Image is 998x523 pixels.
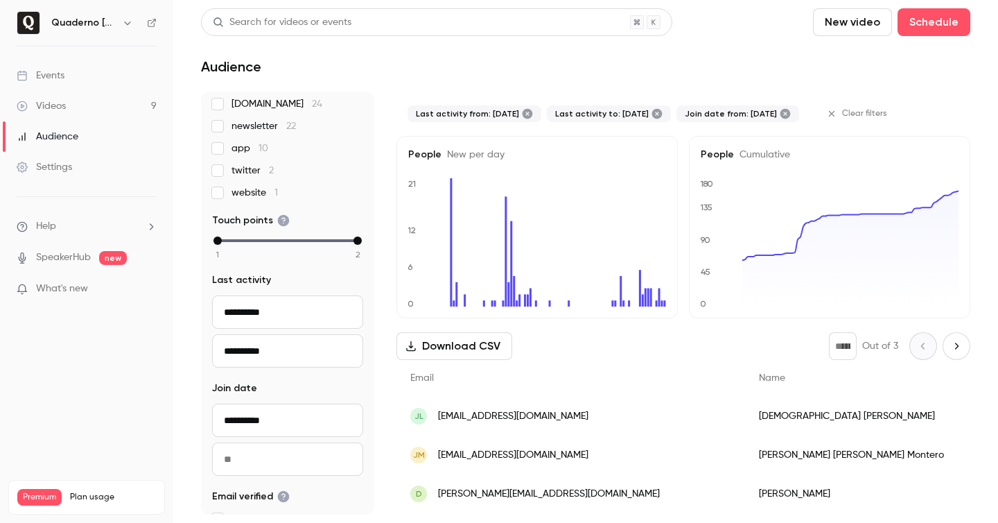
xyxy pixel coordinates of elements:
span: Email [410,373,434,383]
input: From [212,295,363,329]
text: 12 [408,225,416,235]
input: To [212,334,363,368]
iframe: Noticeable Trigger [140,283,157,295]
p: Out of 3 [862,339,898,353]
span: Last activity from: [DATE] [416,108,519,119]
text: 90 [700,235,710,245]
span: Last activity [212,273,271,287]
button: Download CSV [396,332,512,360]
span: Cumulative [734,150,790,160]
span: newsletter [231,119,296,133]
button: Schedule [898,8,970,36]
span: 1 [274,188,278,198]
span: 22 [286,121,296,131]
span: JM [413,449,425,461]
text: 0 [700,299,706,309]
text: 0 [408,299,414,309]
span: website [231,186,278,200]
span: [EMAIL_ADDRESS][DOMAIN_NAME] [438,448,588,463]
input: To [212,443,363,476]
span: New per day [441,150,505,160]
text: 180 [700,179,713,189]
span: app [231,142,268,155]
span: [EMAIL_ADDRESS][DOMAIN_NAME] [438,409,588,424]
span: [PERSON_NAME][EMAIL_ADDRESS][DOMAIN_NAME] [438,487,660,501]
text: 135 [700,203,712,212]
img: Quaderno España [17,12,40,34]
span: Email verified [212,490,290,504]
button: Clear filters [821,103,895,125]
button: Next page [943,332,970,360]
div: Events [17,69,64,83]
div: Videos [17,99,66,113]
div: Search for videos or events [213,15,351,30]
div: max [353,237,362,245]
span: Name [759,373,785,383]
span: Help [36,219,56,234]
button: New video [813,8,892,36]
div: [PERSON_NAME] [PERSON_NAME] Montero [745,436,995,474]
span: JL [414,410,423,422]
span: [DOMAIN_NAME] [231,97,322,111]
span: 2 [356,248,360,261]
span: Premium [17,489,62,506]
span: Join date [212,381,257,395]
span: What's new [36,282,88,296]
h6: Quaderno [GEOGRAPHIC_DATA] [51,16,116,30]
span: D [416,488,422,500]
div: Audience [17,130,78,144]
div: min [213,237,222,245]
input: From [212,404,363,437]
span: twitter [231,164,274,178]
span: 10 [259,144,268,153]
h1: Audience [201,58,261,75]
span: 1 [216,248,219,261]
text: 6 [408,262,413,272]
span: Join date from: [DATE] [685,108,777,119]
div: [PERSON_NAME] [745,474,995,513]
h5: People [701,148,958,162]
span: 2 [269,166,274,175]
a: SpeakerHub [36,250,91,265]
span: Plan usage [70,492,156,503]
span: Last activity to: [DATE] [555,108,649,119]
li: help-dropdown-opener [17,219,157,234]
span: new [99,251,127,265]
div: Settings [17,160,72,174]
text: 45 [701,267,710,277]
h5: People [408,148,666,162]
span: 24 [312,99,322,109]
div: [DEMOGRAPHIC_DATA] [PERSON_NAME] [745,397,995,436]
span: Touch points [212,214,290,228]
text: 21 [408,179,416,189]
span: Clear filters [842,108,887,119]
